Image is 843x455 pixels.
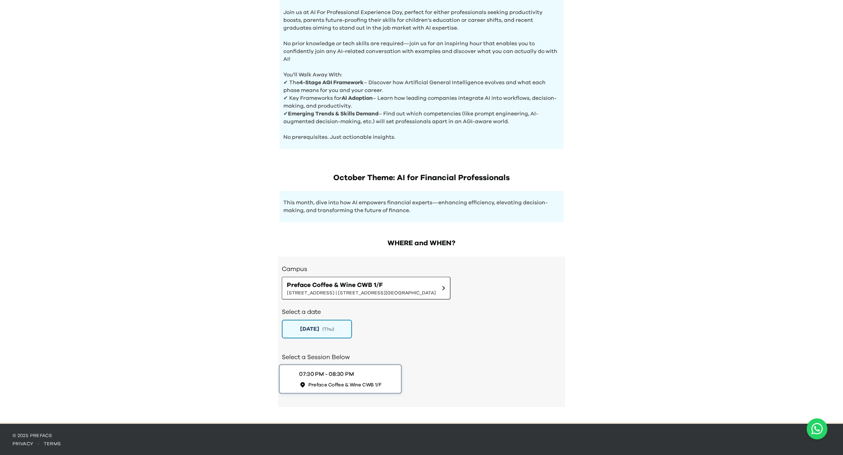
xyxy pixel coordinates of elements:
p: ✔ The – Discover how Artificial General Intelligence evolves and what each phase means for you an... [283,79,560,94]
span: ( Thu ) [322,326,334,332]
span: [STREET_ADDRESS] | [STREET_ADDRESS][GEOGRAPHIC_DATA] [287,290,436,296]
a: Chat with us on WhatsApp [807,418,827,439]
h2: Select a date [282,307,561,317]
span: Preface Coffee & Wine CWB 1/F [287,280,436,290]
span: Preface Coffee & Wine CWB 1/F [308,381,382,388]
b: AI Adoption [341,96,373,101]
p: No prerequisites. Just actionable insights. [283,126,560,141]
button: 07:30 PM - 08:30 PMPreface Coffee & Wine CWB 1/F [279,364,402,394]
b: Emerging Trends & Skills Demand [288,111,379,117]
p: © 2025 Preface [12,432,831,439]
h3: Campus [282,264,561,274]
p: This month, dive into how AI empowers financial experts—enhancing efficiency, elevating decision-... [283,199,560,214]
a: terms [44,441,61,446]
h2: Select a Session Below [282,352,561,362]
span: [DATE] [300,325,319,333]
p: ✔ – Find out which competencies (like prompt engineering, AI-augmented decision-making, etc.) wil... [283,110,560,126]
p: ✔ Key Frameworks for – Learn how leading companies integrate AI into workflows, decision-making, ... [283,94,560,110]
div: 07:30 PM - 08:30 PM [299,370,354,378]
button: [DATE](Thu) [282,320,352,338]
span: · [34,441,44,446]
h2: WHERE and WHEN? [278,238,565,249]
p: You'll Walk Away With: [283,63,560,79]
p: No prior knowledge or tech skills are required—join us for an inspiring hour that enables you to ... [283,32,560,63]
b: 4-Stage AGI Framework [299,80,364,85]
button: Preface Coffee & Wine CWB 1/F[STREET_ADDRESS] | [STREET_ADDRESS][GEOGRAPHIC_DATA] [282,277,450,299]
button: Open WhatsApp chat [807,418,827,439]
h1: October Theme: AI for Financial Professionals [279,172,564,183]
p: Join us at AI For Professional Experience Day, perfect for either professionals seeking productiv... [283,1,560,32]
a: privacy [12,441,34,446]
